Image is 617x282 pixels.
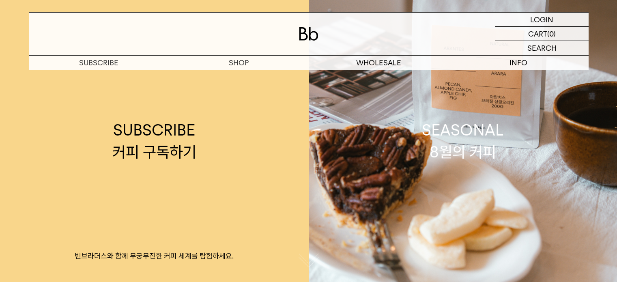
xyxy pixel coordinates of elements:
[495,27,589,41] a: CART (0)
[495,13,589,27] a: LOGIN
[527,41,557,55] p: SEARCH
[112,119,196,162] div: SUBSCRIBE 커피 구독하기
[309,56,449,70] p: WHOLESALE
[528,27,547,41] p: CART
[299,27,318,41] img: 로고
[29,56,169,70] a: SUBSCRIBE
[169,56,309,70] a: SHOP
[530,13,553,26] p: LOGIN
[449,56,589,70] p: INFO
[547,27,556,41] p: (0)
[422,119,504,162] div: SEASONAL 8월의 커피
